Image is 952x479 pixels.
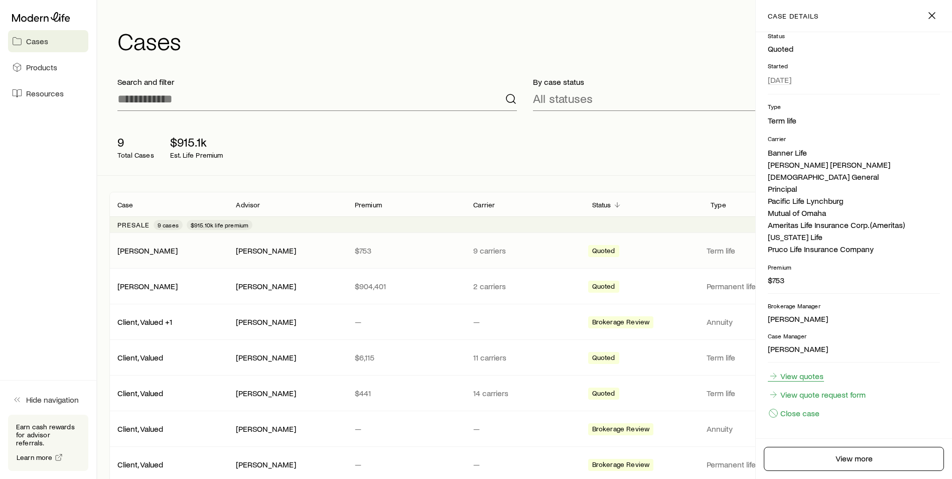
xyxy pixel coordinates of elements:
span: Brokerage Review [592,318,650,328]
p: — [355,459,457,469]
p: [PERSON_NAME] [768,344,940,354]
div: Client, Valued [117,388,163,399]
li: [PERSON_NAME] [PERSON_NAME] [768,159,940,171]
p: $753 [768,275,940,285]
a: View more [764,447,944,471]
p: Carrier [473,201,495,209]
button: Hide navigation [8,389,88,411]
p: Annuity [707,424,817,434]
p: $6,115 [355,352,457,363]
p: — [473,317,576,327]
p: Premium [355,201,382,209]
p: Type [711,201,726,209]
p: Term life [707,246,817,256]
p: Permanent life [707,281,817,291]
p: Case Manager [768,332,940,340]
p: Case [117,201,133,209]
li: [DEMOGRAPHIC_DATA] General [768,171,940,183]
p: Status [592,201,611,209]
div: Client, Valued +1 [117,317,172,327]
a: [PERSON_NAME] [117,246,178,255]
p: — [355,317,457,327]
span: 9 cases [158,221,179,229]
div: [PERSON_NAME] [236,317,296,327]
li: Mutual of Omaha [768,207,940,219]
span: Brokerage Review [592,425,650,435]
p: case details [768,12,819,20]
p: $904,401 [355,281,457,291]
a: Client, Valued [117,388,163,398]
span: $915.10k life premium [191,221,248,229]
p: Term life [707,388,817,398]
p: $915.1k [170,135,223,149]
div: [PERSON_NAME] [236,459,296,470]
span: Resources [26,88,64,98]
a: Client, Valued [117,352,163,362]
p: 9 carriers [473,246,576,256]
a: Products [8,56,88,78]
p: Term life [707,352,817,363]
span: Quoted [592,247,615,257]
p: Carrier [768,135,940,143]
span: Learn more [17,454,53,461]
li: Pacific Life Lynchburg [768,195,940,207]
p: 11 carriers [473,352,576,363]
p: Premium [768,263,940,271]
p: Earn cash rewards for advisor referrals. [16,423,80,447]
p: — [355,424,457,434]
span: Hide navigation [26,395,79,405]
p: Type [768,102,940,110]
span: [DATE] [768,75,791,85]
div: [PERSON_NAME] [236,281,296,292]
p: — [473,459,576,469]
h1: Cases [117,29,940,53]
div: Client, Valued [117,459,163,470]
div: [PERSON_NAME] [236,246,296,256]
div: [PERSON_NAME] [117,281,178,292]
a: Client, Valued [117,459,163,469]
p: Annuity [707,317,817,327]
p: Total Cases [117,151,154,159]
span: Cases [26,36,48,46]
a: [PERSON_NAME] [117,281,178,291]
a: Client, Valued +1 [117,317,172,326]
p: Brokerage Manager [768,302,940,310]
li: Ameritas Life Insurance Corp. (Ameritas) [768,219,940,231]
li: Term life [768,114,940,127]
div: [PERSON_NAME] [236,352,296,363]
span: Quoted [592,353,615,364]
p: 9 [117,135,154,149]
a: Resources [8,82,88,104]
p: $753 [355,246,457,256]
p: Advisor [236,201,260,209]
span: Quoted [592,389,615,400]
li: [US_STATE] Life [768,231,940,243]
p: Permanent life [707,459,817,469]
li: Principal [768,183,940,195]
div: Client, Valued [117,352,163,363]
span: Products [26,62,57,72]
p: By case status [533,77,932,87]
p: Started [768,62,940,70]
div: Earn cash rewards for advisor referrals.Learn more [8,415,88,471]
div: [PERSON_NAME] [117,246,178,256]
li: Banner Life [768,147,940,159]
p: Presale [117,221,150,229]
p: 2 carriers [473,281,576,291]
a: Client, Valued [117,424,163,433]
span: Brokerage Review [592,460,650,471]
p: — [473,424,576,434]
p: All statuses [533,91,593,105]
p: Status [768,32,940,40]
li: Pruco Life Insurance Company [768,243,940,255]
div: [PERSON_NAME] [236,424,296,434]
div: [PERSON_NAME] [236,388,296,399]
span: Quoted [592,282,615,293]
p: Search and filter [117,77,517,87]
a: View quotes [768,371,824,382]
p: 14 carriers [473,388,576,398]
p: $441 [355,388,457,398]
p: Quoted [768,44,940,54]
p: [PERSON_NAME] [768,314,940,324]
a: View quote request form [768,389,866,400]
